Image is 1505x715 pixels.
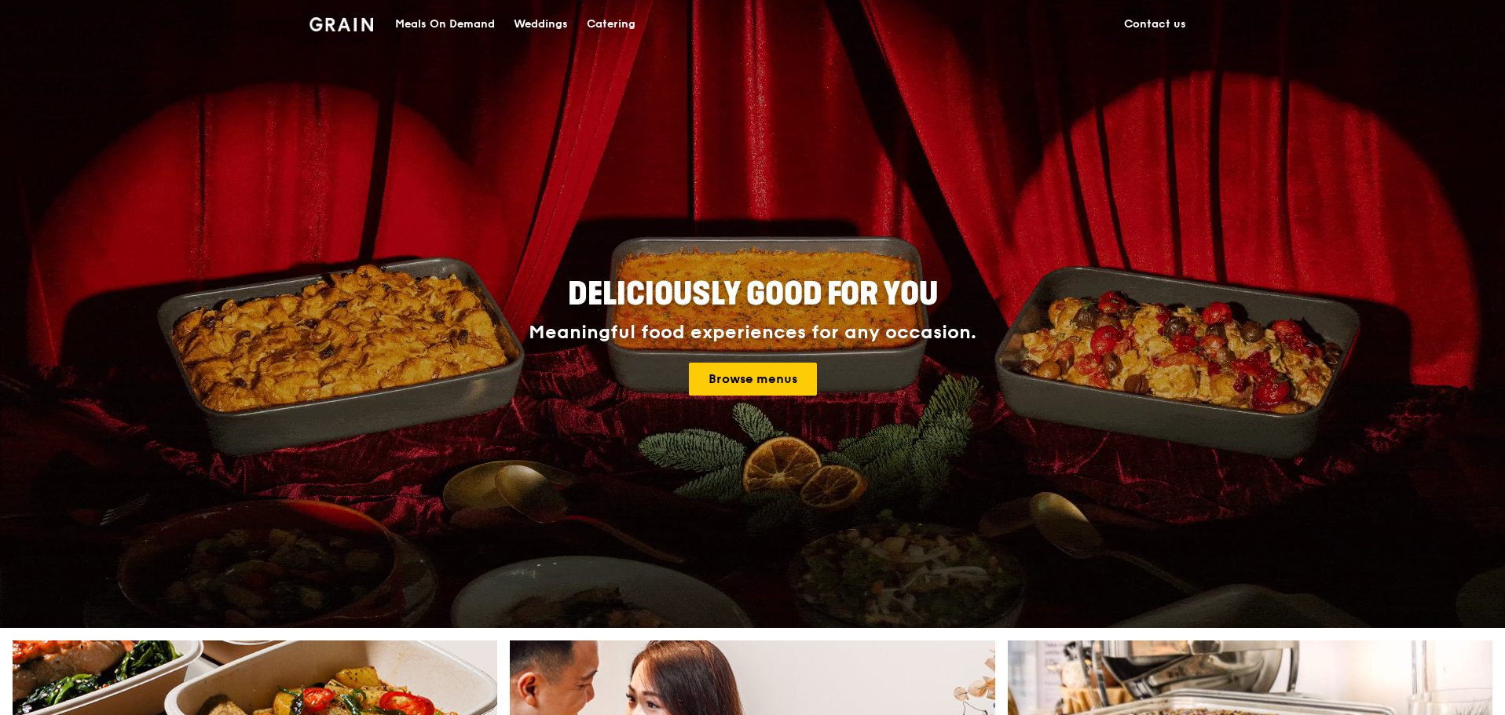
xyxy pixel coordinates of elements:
div: Weddings [514,1,568,48]
a: Browse menus [689,363,817,396]
div: Meaningful food experiences for any occasion. [470,322,1035,344]
a: Contact us [1115,1,1196,48]
a: Catering [577,1,645,48]
img: Grain [309,17,373,31]
span: Deliciously good for you [568,275,938,313]
div: Meals On Demand [395,1,495,48]
div: Catering [587,1,635,48]
a: Weddings [504,1,577,48]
